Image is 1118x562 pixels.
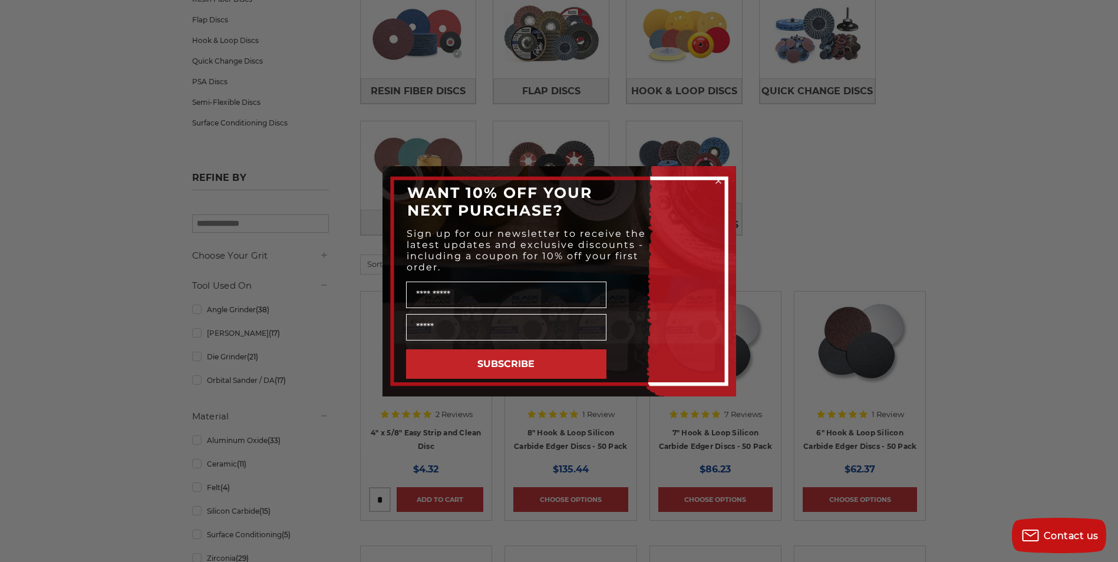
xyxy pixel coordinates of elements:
[1044,530,1099,541] span: Contact us
[407,228,646,273] span: Sign up for our newsletter to receive the latest updates and exclusive discounts - including a co...
[713,175,724,187] button: Close dialog
[406,349,606,379] button: SUBSCRIBE
[1012,518,1106,553] button: Contact us
[407,184,592,219] span: WANT 10% OFF YOUR NEXT PURCHASE?
[406,314,606,340] input: Email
